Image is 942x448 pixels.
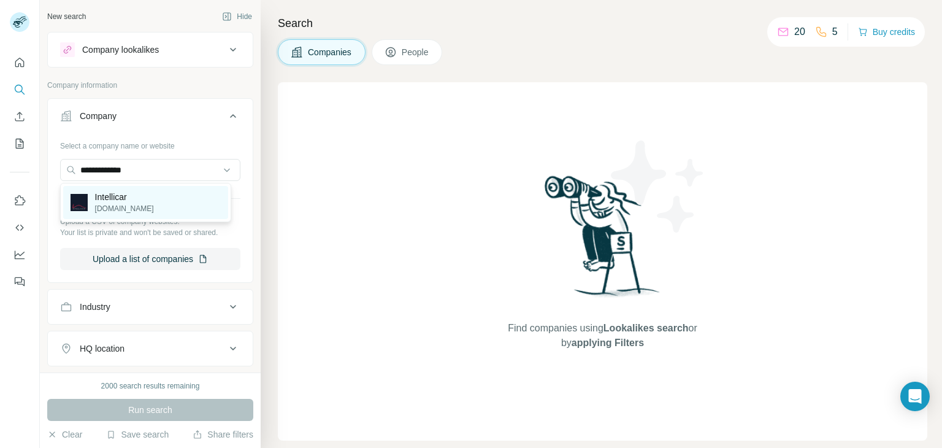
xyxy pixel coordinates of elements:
[603,131,713,242] img: Surfe Illustration - Stars
[60,136,240,152] div: Select a company name or website
[278,15,927,32] h4: Search
[48,334,253,363] button: HQ location
[10,133,29,155] button: My lists
[95,191,154,203] p: Intellicar
[402,46,430,58] span: People
[10,244,29,266] button: Dashboard
[95,203,154,214] p: [DOMAIN_NAME]
[48,101,253,136] button: Company
[10,190,29,212] button: Use Surfe on LinkedIn
[572,338,644,348] span: applying Filters
[47,428,82,441] button: Clear
[603,323,689,333] span: Lookalikes search
[71,194,88,211] img: Intellicar
[82,44,159,56] div: Company lookalikes
[47,80,253,91] p: Company information
[80,342,124,355] div: HQ location
[60,248,240,270] button: Upload a list of companies
[10,79,29,101] button: Search
[900,382,930,411] div: Open Intercom Messenger
[308,46,353,58] span: Companies
[47,11,86,22] div: New search
[80,110,117,122] div: Company
[504,321,700,350] span: Find companies using or by
[101,380,200,392] div: 2000 search results remaining
[10,271,29,293] button: Feedback
[106,428,169,441] button: Save search
[80,301,110,313] div: Industry
[48,35,253,64] button: Company lookalikes
[48,292,253,322] button: Industry
[193,428,253,441] button: Share filters
[858,23,915,41] button: Buy credits
[10,52,29,74] button: Quick start
[539,172,667,309] img: Surfe Illustration - Woman searching with binoculars
[794,25,805,39] p: 20
[832,25,838,39] p: 5
[213,7,261,26] button: Hide
[10,217,29,239] button: Use Surfe API
[10,106,29,128] button: Enrich CSV
[60,227,240,238] p: Your list is private and won't be saved or shared.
